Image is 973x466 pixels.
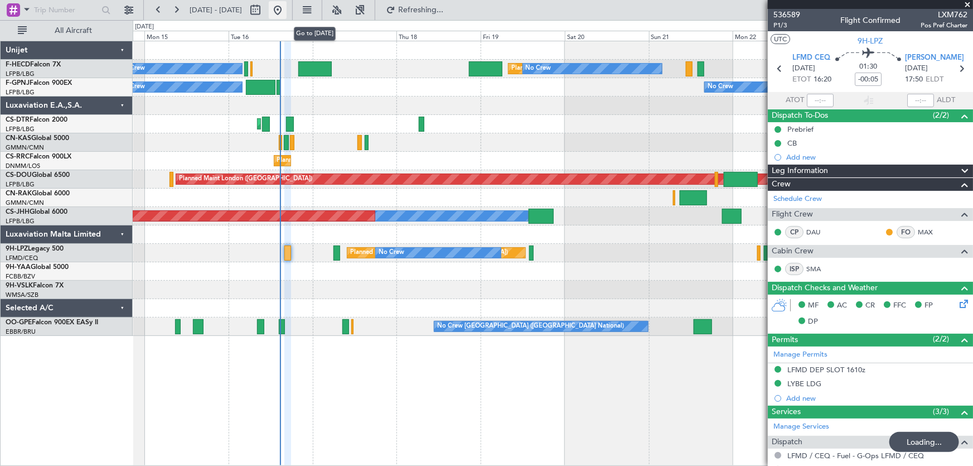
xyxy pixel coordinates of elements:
span: AC [837,300,847,311]
span: 9H-LPZ [6,246,28,252]
a: CS-JHHGlobal 6000 [6,209,67,215]
div: Wed 17 [313,31,397,41]
button: Refreshing... [381,1,448,19]
a: 9H-LPZLegacy 500 [6,246,64,252]
a: LFPB/LBG [6,180,35,189]
a: DAU [806,227,831,237]
span: Pos Pref Charter [921,21,967,30]
a: CS-RRCFalcon 900LX [6,153,71,160]
span: LFMD CEQ [792,52,830,64]
a: OO-GPEFalcon 900EX EASy II [6,319,98,326]
div: CB [787,138,797,148]
span: CS-DTR [6,117,30,123]
div: Fri 19 [481,31,565,41]
div: Loading... [889,432,959,452]
span: CS-DOU [6,172,32,179]
a: CS-DOUGlobal 6500 [6,172,70,179]
span: Refreshing... [398,6,444,14]
div: Add new [786,393,967,403]
span: ATOT [786,95,804,106]
a: WMSA/SZB [6,291,38,299]
a: CN-RAKGlobal 6000 [6,190,70,197]
a: 9H-YAAGlobal 5000 [6,264,69,271]
div: Sun 21 [649,31,733,41]
span: Dispatch To-Dos [772,109,828,122]
span: DP [808,316,818,328]
button: All Aircraft [12,22,121,40]
div: LYBE LDG [787,379,821,388]
span: OO-GPE [6,319,32,326]
span: CS-JHH [6,209,30,215]
button: UTC [771,34,790,44]
a: LFMD / CEQ - Fuel - G-Ops LFMD / CEQ [787,451,924,460]
span: CN-KAS [6,135,31,142]
a: LFMD/CEQ [6,254,38,262]
div: [DATE] [135,22,154,32]
a: GMMN/CMN [6,143,44,152]
span: Services [772,406,801,419]
span: 01:30 [859,61,877,73]
div: No Crew [526,60,551,77]
div: Tue 16 [229,31,313,41]
div: No Crew [GEOGRAPHIC_DATA] ([GEOGRAPHIC_DATA] National) [437,318,624,335]
a: LFPB/LBG [6,88,35,97]
span: CN-RAK [6,190,32,197]
span: FFC [893,300,906,311]
span: ALDT [937,95,955,106]
span: 9H-VSLK [6,282,33,289]
span: [DATE] - [DATE] [190,5,242,15]
div: No Crew [379,244,404,261]
div: No Crew [708,79,733,95]
a: 9H-VSLKFalcon 7X [6,282,64,289]
a: Manage Permits [773,349,827,361]
span: All Aircraft [29,27,118,35]
div: Planned [GEOGRAPHIC_DATA] ([GEOGRAPHIC_DATA]) [350,244,508,261]
span: Flight Crew [772,208,813,221]
input: Trip Number [34,2,98,18]
span: (2/2) [933,333,949,345]
span: Leg Information [772,165,828,177]
a: F-GPNJFalcon 900EX [6,80,72,87]
span: CR [865,300,875,311]
div: Prebrief [787,124,814,134]
div: Thu 18 [396,31,481,41]
span: Dispatch [772,436,802,449]
div: LFMD DEP SLOT 1610z [787,365,865,374]
div: Go to [DATE] [294,27,336,41]
span: F-GPNJ [6,80,30,87]
span: [PERSON_NAME] [905,52,964,64]
div: Mon 22 [733,31,817,41]
span: Dispatch Checks and Weather [772,282,878,295]
div: FO [897,226,915,238]
a: Schedule Crew [773,194,822,205]
a: MAX [918,227,943,237]
div: Mon 15 [144,31,229,41]
span: (3/3) [933,406,949,417]
input: --:-- [807,94,834,107]
a: LFPB/LBG [6,70,35,78]
span: ELDT [926,74,943,85]
span: Crew [772,178,791,191]
div: CP [785,226,803,238]
span: P1/3 [773,21,800,30]
a: DNMM/LOS [6,162,40,170]
span: 9H-YAA [6,264,31,271]
span: MF [808,300,819,311]
span: FP [924,300,933,311]
span: 16:20 [814,74,831,85]
div: Planned Maint [GEOGRAPHIC_DATA] ([GEOGRAPHIC_DATA]) [277,152,453,169]
span: [DATE] [792,63,815,74]
div: Add new [786,152,967,162]
div: Sat 20 [565,31,649,41]
a: Manage Services [773,421,829,433]
span: F-HECD [6,61,30,68]
a: SMA [806,264,831,274]
a: CN-KASGlobal 5000 [6,135,69,142]
div: ISP [785,263,803,275]
a: F-HECDFalcon 7X [6,61,61,68]
a: EBBR/BRU [6,328,36,336]
a: FCBB/BZV [6,272,35,281]
span: Cabin Crew [772,245,814,258]
span: 17:50 [905,74,923,85]
a: LFPB/LBG [6,125,35,133]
